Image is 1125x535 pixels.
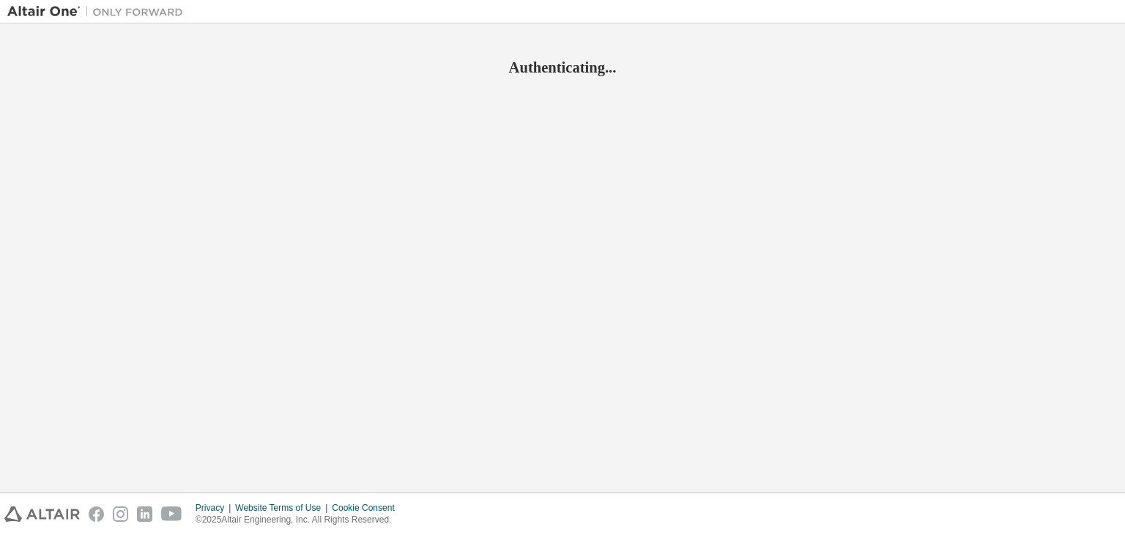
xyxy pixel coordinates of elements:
[196,502,235,514] div: Privacy
[7,4,190,19] img: Altair One
[89,506,104,522] img: facebook.svg
[332,502,403,514] div: Cookie Consent
[137,506,152,522] img: linkedin.svg
[196,514,404,526] p: © 2025 Altair Engineering, Inc. All Rights Reserved.
[4,506,80,522] img: altair_logo.svg
[7,58,1118,77] h2: Authenticating...
[113,506,128,522] img: instagram.svg
[161,506,182,522] img: youtube.svg
[235,502,332,514] div: Website Terms of Use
